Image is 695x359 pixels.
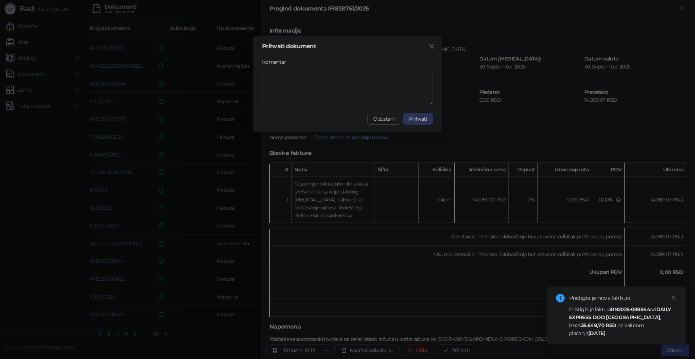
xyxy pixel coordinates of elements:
textarea: Komentar [262,69,433,104]
strong: [DATE] [588,330,605,337]
button: Odustani [367,113,400,125]
span: close [671,295,676,300]
strong: RN2025-089844 [611,306,650,313]
a: Close [670,294,678,302]
div: Prihvati dokument [262,43,433,49]
span: info-circle [556,294,565,302]
label: Komentar [262,58,290,66]
span: close [429,43,434,49]
div: Pristigla je nova faktura [569,294,678,302]
span: Prihvati [409,116,427,122]
span: Odustani [373,116,395,122]
strong: 35.649,70 RSD [581,322,616,329]
div: Pristigla je faktura od , iznos , sa valutom plaćanja [569,305,678,337]
button: Prihvati [403,113,433,125]
span: Zatvori [426,43,437,49]
button: Close [426,41,437,52]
